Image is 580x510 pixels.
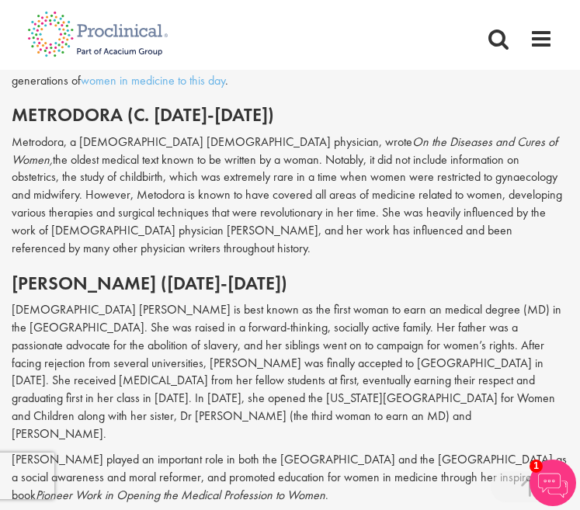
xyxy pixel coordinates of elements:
[12,451,568,505] p: [PERSON_NAME] played an important role in both the [GEOGRAPHIC_DATA] and the [GEOGRAPHIC_DATA] as...
[12,134,557,168] em: On the Diseases and Cures of Women,
[12,301,568,443] p: [DEMOGRAPHIC_DATA] [PERSON_NAME] is best known as the first woman to earn an medical degree (MD) ...
[36,487,325,503] i: Pioneer Work in Opening the Medical Profession to Women
[12,273,568,293] h2: [PERSON_NAME] ([DATE]-[DATE])
[530,460,576,506] img: Chatbot
[12,105,568,125] h2: Metrodora (c. [DATE]-[DATE])
[12,134,568,258] p: Metrodora, a [DEMOGRAPHIC_DATA] [DEMOGRAPHIC_DATA] physician, wrote the oldest medical text known...
[530,460,543,473] span: 1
